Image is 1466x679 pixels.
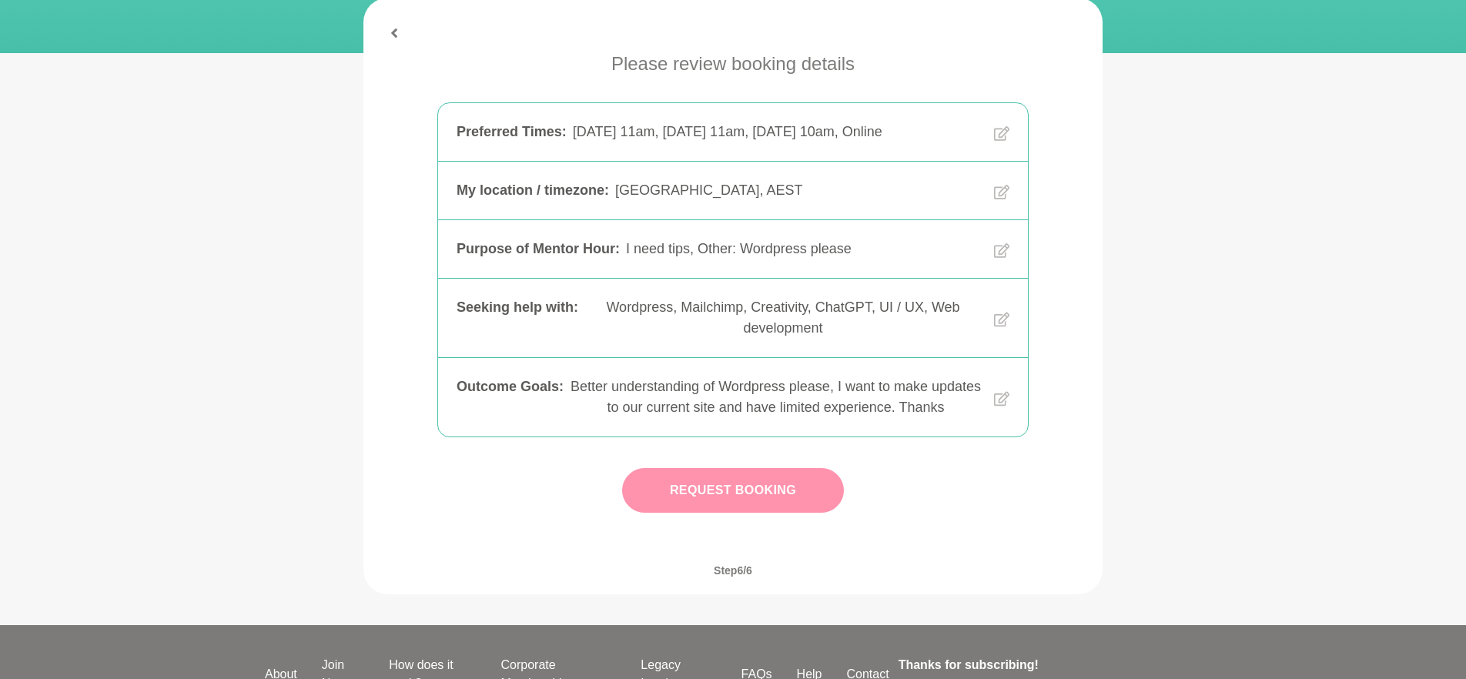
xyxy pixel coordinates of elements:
[611,50,855,78] p: Please review booking details
[457,239,620,259] div: Purpose of Mentor Hour :
[570,376,982,418] div: Better understanding of Wordpress please, I want to make updates to our current site and have lim...
[695,547,771,594] span: Step 6 / 6
[457,297,578,339] div: Seeking help with :
[615,180,982,201] div: [GEOGRAPHIC_DATA], AEST
[457,180,609,201] div: My location / timezone :
[584,297,982,339] div: Wordpress, Mailchimp, Creativity, ChatGPT, UI / UX, Web development
[899,656,1192,674] h4: Thanks for subscribing!
[457,376,564,418] div: Outcome Goals :
[573,122,982,142] div: [DATE] 11am, [DATE] 11am, [DATE] 10am, Online
[626,239,982,259] div: I need tips, Other: Wordpress please
[622,468,844,513] button: Request Booking
[457,122,567,142] div: Preferred Times :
